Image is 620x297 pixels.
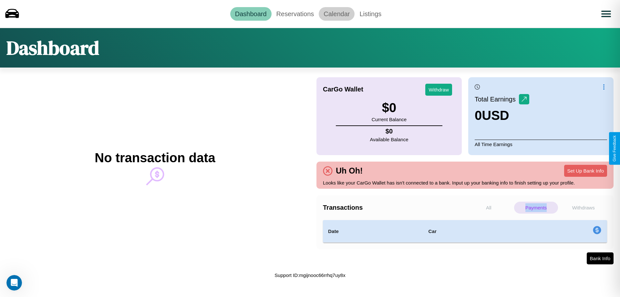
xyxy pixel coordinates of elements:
p: Payments [514,202,558,214]
h3: 0 USD [475,108,529,123]
div: Give Feedback [612,135,617,162]
p: Total Earnings [475,93,519,105]
h4: Transactions [323,204,465,211]
h2: No transaction data [95,151,215,165]
p: Looks like your CarGo Wallet has isn't connected to a bank. Input up your banking info to finish ... [323,178,607,187]
h4: Car [428,228,506,235]
p: Available Balance [370,135,408,144]
iframe: Intercom live chat [6,275,22,291]
table: simple table [323,220,607,243]
h4: CarGo Wallet [323,86,363,93]
h3: $ 0 [372,101,407,115]
h4: $ 0 [370,128,408,135]
a: Dashboard [230,7,272,21]
p: Support ID: mgijnooc66rrhq7uy8x [274,271,345,280]
p: Withdraws [561,202,605,214]
h1: Dashboard [6,35,99,61]
p: All Time Earnings [475,140,607,149]
a: Calendar [319,7,355,21]
a: Reservations [272,7,319,21]
h4: Uh Oh! [333,166,366,175]
button: Withdraw [425,84,452,96]
a: Listings [355,7,386,21]
button: Set Up Bank Info [564,165,607,177]
button: Bank Info [587,252,614,264]
p: Current Balance [372,115,407,124]
p: All [467,202,511,214]
h4: Date [328,228,418,235]
button: Open menu [597,5,615,23]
